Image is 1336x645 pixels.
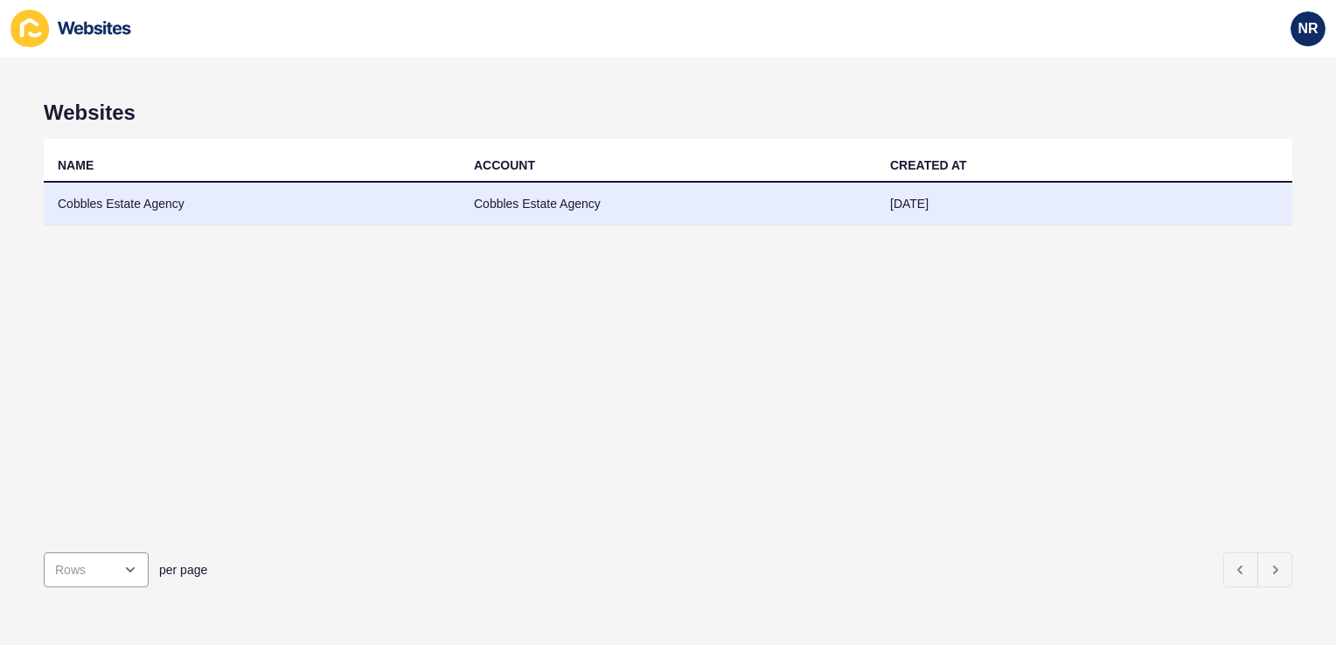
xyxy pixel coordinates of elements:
[1298,20,1318,38] span: NR
[460,183,876,225] td: Cobbles Estate Agency
[474,156,535,174] div: ACCOUNT
[44,183,460,225] td: Cobbles Estate Agency
[44,552,149,587] div: open menu
[876,183,1292,225] td: [DATE]
[44,101,1292,125] h1: Websites
[159,561,207,579] span: per page
[890,156,967,174] div: CREATED AT
[58,156,94,174] div: NAME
